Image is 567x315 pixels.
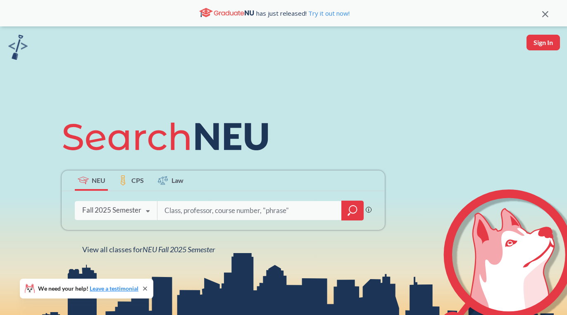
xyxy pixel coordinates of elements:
span: We need your help! [38,286,138,291]
span: CPS [131,175,144,185]
svg: magnifying glass [348,205,357,216]
button: Sign In [526,35,560,50]
img: sandbox logo [8,35,28,60]
a: Leave a testimonial [90,285,138,292]
div: Fall 2025 Semester [82,206,141,215]
span: NEU Fall 2025 Semester [143,245,215,254]
span: has just released! [256,9,350,18]
input: Class, professor, course number, "phrase" [164,202,336,219]
span: NEU [92,175,105,185]
div: magnifying glass [341,201,364,220]
a: sandbox logo [8,35,28,62]
a: Try it out now! [307,9,350,17]
span: View all classes for [82,245,215,254]
span: Law [172,175,183,185]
